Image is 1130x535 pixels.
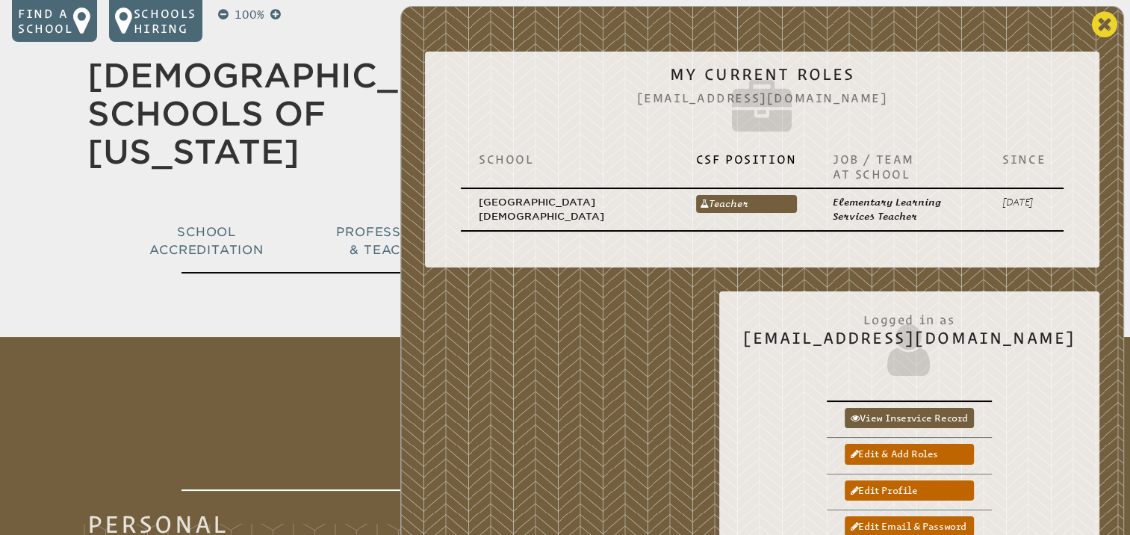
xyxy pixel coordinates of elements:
[833,152,966,182] p: Job / Team at School
[149,225,263,257] span: School Accreditation
[87,56,511,171] a: [DEMOGRAPHIC_DATA] Schools of [US_STATE]
[18,6,73,36] p: Find a school
[696,152,797,167] p: CSF Position
[479,152,660,167] p: School
[449,65,1075,140] h2: My Current Roles
[696,195,797,213] a: Teacher
[232,6,267,24] p: 100%
[479,195,660,224] p: [GEOGRAPHIC_DATA][DEMOGRAPHIC_DATA]
[181,343,949,491] h1: Edit Profile
[833,195,966,224] p: Elementary Learning Services Teacher
[845,408,974,428] a: View inservice record
[743,305,1075,380] h2: [EMAIL_ADDRESS][DOMAIN_NAME]
[1002,195,1046,209] p: [DATE]
[1002,152,1046,167] p: Since
[336,225,554,257] span: Professional Development & Teacher Certification
[87,515,229,533] legend: Personal
[134,6,196,36] p: Schools Hiring
[845,444,974,464] a: Edit & add roles
[845,480,974,501] a: Edit profile
[743,305,1075,329] span: Logged in as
